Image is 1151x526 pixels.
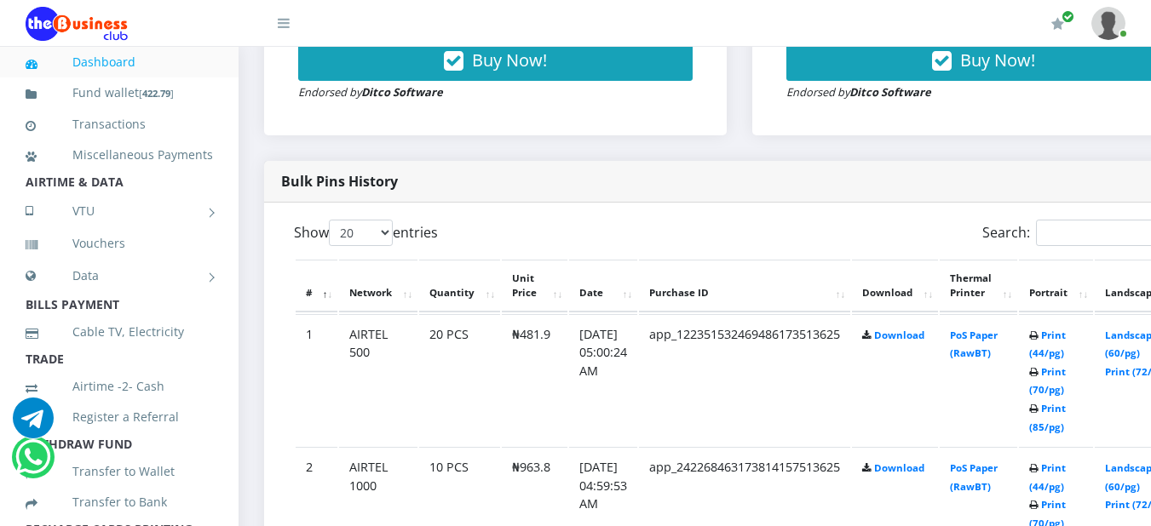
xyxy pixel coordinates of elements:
[1029,402,1066,433] a: Print (85/pg)
[294,220,438,246] label: Show entries
[361,84,443,100] strong: Ditco Software
[419,314,500,446] td: 20 PCS
[1019,260,1093,312] th: Portrait: activate to sort column ascending
[26,105,213,144] a: Transactions
[26,224,213,263] a: Vouchers
[296,260,337,312] th: #: activate to sort column descending
[26,254,213,297] a: Data
[339,260,417,312] th: Network: activate to sort column ascending
[329,220,393,246] select: Showentries
[569,260,637,312] th: Date: activate to sort column ascending
[1029,365,1066,397] a: Print (70/pg)
[15,449,50,477] a: Chat for support
[786,84,931,100] small: Endorsed by
[298,84,443,100] small: Endorsed by
[26,483,213,522] a: Transfer to Bank
[849,84,931,100] strong: Ditco Software
[960,49,1035,71] span: Buy Now!
[1091,7,1125,40] img: User
[639,260,850,312] th: Purchase ID: activate to sort column ascending
[26,190,213,232] a: VTU
[874,461,924,474] a: Download
[472,49,547,71] span: Buy Now!
[26,43,213,82] a: Dashboard
[26,135,213,174] a: Miscellaneous Payments
[142,87,170,100] b: 422.79
[1029,461,1066,493] a: Print (44/pg)
[502,260,567,312] th: Unit Price: activate to sort column ascending
[950,461,998,493] a: PoS Paper (RawBT)
[419,260,500,312] th: Quantity: activate to sort column ascending
[940,260,1017,312] th: Thermal Printer: activate to sort column ascending
[26,312,213,352] a: Cable TV, Electricity
[26,367,213,406] a: Airtime -2- Cash
[502,314,567,446] td: ₦481.9
[950,329,998,360] a: PoS Paper (RawBT)
[1062,10,1074,23] span: Renew/Upgrade Subscription
[569,314,637,446] td: [DATE] 05:00:24 AM
[281,172,398,191] strong: Bulk Pins History
[26,73,213,113] a: Fund wallet[422.79]
[298,40,693,81] button: Buy Now!
[26,7,128,41] img: Logo
[874,329,924,341] a: Download
[26,397,213,437] a: Register a Referral
[339,314,417,446] td: AIRTEL 500
[13,410,54,438] a: Chat for support
[1029,329,1066,360] a: Print (44/pg)
[852,260,938,312] th: Download: activate to sort column ascending
[139,87,174,100] small: [ ]
[296,314,337,446] td: 1
[1051,17,1064,31] i: Renew/Upgrade Subscription
[26,452,213,491] a: Transfer to Wallet
[639,314,850,446] td: app_122351532469486173513625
